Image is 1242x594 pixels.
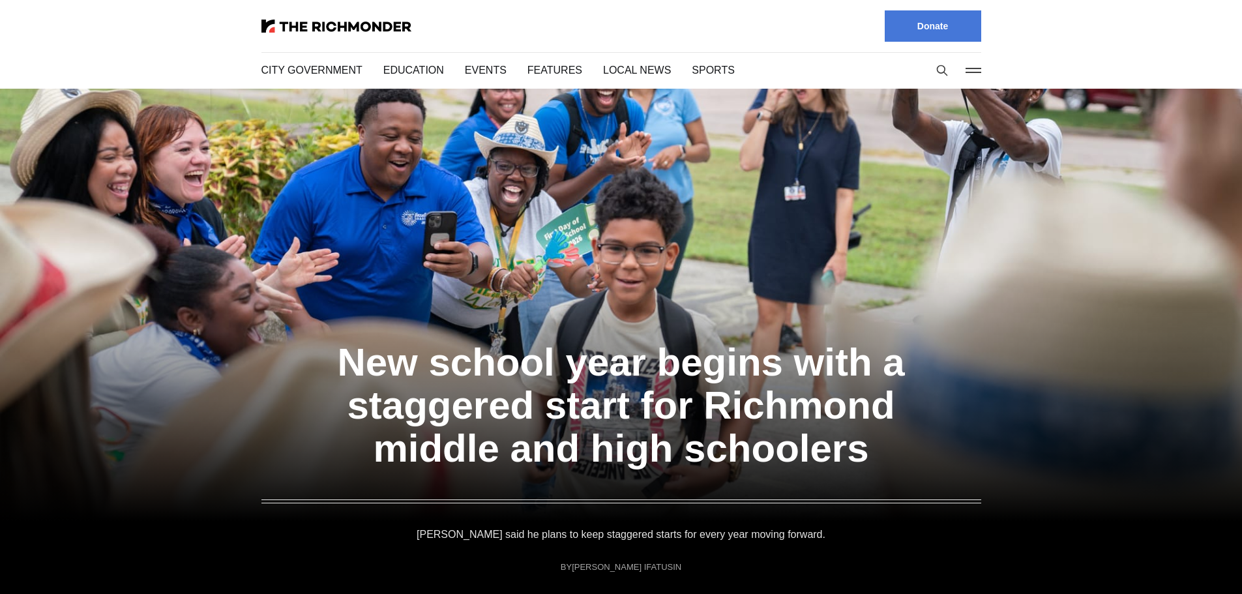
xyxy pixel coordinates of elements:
[261,20,411,33] img: The Richmonder
[261,63,359,78] a: City Government
[563,562,680,572] div: By
[932,61,952,80] button: Search this site
[415,526,828,544] p: [PERSON_NAME] said he plans to keep staggered starts for every year moving forward.
[1132,530,1242,594] iframe: portal-trigger
[380,63,441,78] a: Education
[885,10,981,42] a: Donate
[572,561,680,573] a: [PERSON_NAME] Ifatusin
[333,292,909,476] a: New school year begins with a staggered start for Richmond middle and high schoolers
[521,63,572,78] a: Features
[593,63,657,78] a: Local News
[678,63,718,78] a: Sports
[462,63,500,78] a: Events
